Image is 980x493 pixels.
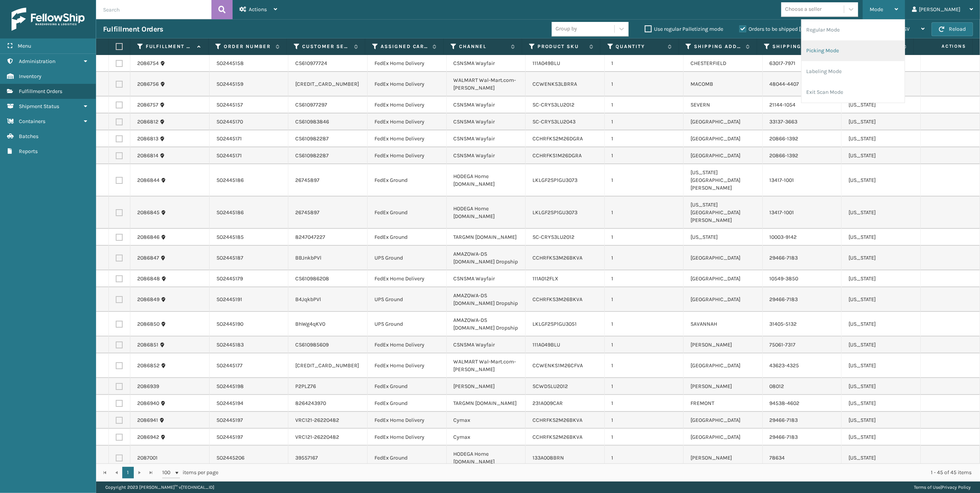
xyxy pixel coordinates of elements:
a: LKLGF2SP1GU3073 [532,177,577,183]
td: FedEx Ground [368,378,447,395]
td: SO2445206 [210,446,289,470]
td: TARGMN [DOMAIN_NAME] [447,229,526,246]
a: 2086845 [137,209,160,217]
td: 1 [605,378,684,395]
td: [US_STATE] [842,246,921,270]
td: 29466-7183 [763,412,842,429]
td: [US_STATE] [842,147,921,164]
td: [PERSON_NAME] [684,378,763,395]
td: SO2445198 [210,378,289,395]
td: 21144-1054 [763,97,842,113]
td: SO2445177 [210,353,289,378]
span: Inventory [19,73,42,80]
td: CSNSMA Wayfair [447,130,526,147]
td: CSNSMA Wayfair [447,336,526,353]
a: CCHRFKS3M26BKVA [532,296,582,303]
td: [US_STATE][GEOGRAPHIC_DATA][PERSON_NAME] [684,164,763,197]
span: items per page [162,467,218,478]
a: CCHRFKS2M26BKVA [532,417,582,423]
td: CS610977724 [288,55,368,72]
td: 1 [605,197,684,229]
a: 2086850 [137,320,160,328]
a: SCWDSLU2012 [532,383,568,390]
a: CCHRFKS3M26BKVA [532,255,582,261]
button: Reload [932,22,973,36]
a: CCHRFKS2M26DGRA [532,135,583,142]
td: 26745897 [288,164,368,197]
td: [GEOGRAPHIC_DATA] [684,429,763,446]
span: Reports [19,148,38,155]
a: SC-CRYS3LU2012 [532,234,574,240]
td: 78634 [763,446,842,470]
label: Fulfillment Order Id [146,43,194,50]
td: 1 [605,246,684,270]
span: Shipment Status [19,103,59,110]
td: SO2445183 [210,336,289,353]
span: Menu [18,43,31,49]
div: | [914,481,971,493]
div: Group by [556,25,577,33]
td: SO2445158 [210,55,289,72]
td: FedEx Home Delivery [368,72,447,97]
span: Batches [19,133,38,140]
label: Quantity [616,43,664,50]
td: [US_STATE][GEOGRAPHIC_DATA][PERSON_NAME] [684,197,763,229]
td: FedEx Ground [368,446,447,470]
td: [PERSON_NAME] [684,446,763,470]
td: HODEGA Home [DOMAIN_NAME] [447,164,526,197]
td: 63017-7971 [763,55,842,72]
td: [GEOGRAPHIC_DATA] [684,353,763,378]
a: 2086814 [137,152,158,160]
td: [US_STATE] [842,130,921,147]
a: SC-CRYS3LU2012 [532,102,574,108]
a: CCWENKS3LBRRA [532,81,577,87]
td: SEVERN [684,97,763,113]
td: 13417-1001 [763,164,842,197]
label: Orders to be shipped [DATE] [739,26,814,32]
td: CS610985609 [288,336,368,353]
td: SO2445171 [210,130,289,147]
td: FedEx Ground [368,395,447,412]
td: 1 [605,270,684,287]
td: 08012 [763,378,842,395]
a: LKLGF2SP1GU3051 [532,321,577,327]
a: 2086851 [137,341,158,349]
td: [GEOGRAPHIC_DATA] [684,113,763,130]
td: CS610983846 [288,113,368,130]
td: SO2445185 [210,229,289,246]
td: SO2445197 [210,429,289,446]
td: 20866-1392 [763,130,842,147]
td: CSNSMA Wayfair [447,97,526,113]
label: Product SKU [537,43,586,50]
span: Mode [870,6,883,13]
a: 2086942 [137,433,159,441]
td: [US_STATE] [842,353,921,378]
a: 2086844 [137,177,160,184]
a: CCHRFKS2M26BKVA [532,434,582,440]
a: 2086757 [137,101,158,109]
td: 33137-3663 [763,113,842,130]
td: WALMART Wal-Mart.com-[PERSON_NAME] [447,72,526,97]
a: Terms of Use [914,485,940,490]
td: [GEOGRAPHIC_DATA] [684,287,763,312]
div: Choose a seller [785,5,822,13]
td: 1 [605,446,684,470]
td: HODEGA Home [DOMAIN_NAME] [447,446,526,470]
a: 111A049BLU [532,341,560,348]
td: [US_STATE] [842,395,921,412]
td: SO2445159 [210,72,289,97]
td: SO2445194 [210,395,289,412]
a: Privacy Policy [942,485,971,490]
a: 2086849 [137,296,160,303]
td: FedEx Home Delivery [368,429,447,446]
td: 1 [605,336,684,353]
label: Shipping Address City Zip Code [772,43,820,50]
td: 10003-9142 [763,229,842,246]
span: Containers [19,118,45,125]
td: CSNSMA Wayfair [447,270,526,287]
td: SO2445171 [210,147,289,164]
td: [US_STATE] [842,197,921,229]
td: 1 [605,229,684,246]
td: WALMART Wal-Mart.com-[PERSON_NAME] [447,353,526,378]
td: FedEx Home Delivery [368,97,447,113]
